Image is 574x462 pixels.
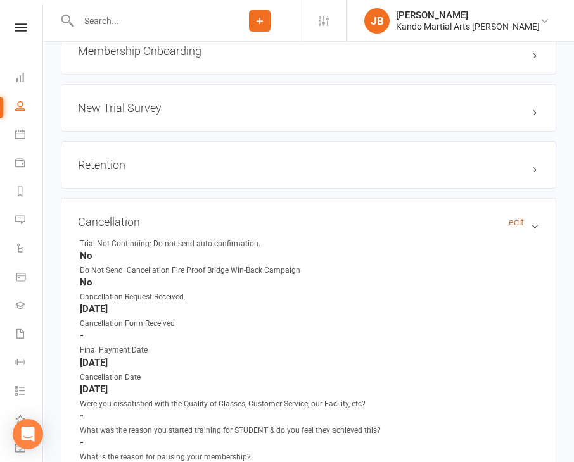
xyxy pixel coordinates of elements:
h3: Membership Onboarding [78,44,539,58]
h3: New Trial Survey [78,101,539,115]
a: What's New [15,406,44,435]
div: Do Not Send: Cancellation Fire Proof Bridge Win-Back Campaign [80,265,300,277]
div: Kando Martial Arts [PERSON_NAME] [396,21,540,32]
a: Reports [15,178,44,207]
a: Product Sales [15,264,44,292]
div: [PERSON_NAME] [396,9,540,21]
a: Calendar [15,122,44,150]
strong: No [80,250,539,261]
strong: [DATE] [80,303,539,315]
strong: - [80,437,539,448]
div: Cancellation Date [80,371,184,384]
strong: No [80,277,539,288]
div: Final Payment Date [80,344,184,356]
h3: Cancellation [78,215,539,228]
a: edit [509,216,524,228]
h3: Retention [78,158,539,172]
a: People [15,93,44,122]
div: Were you dissatisfied with the Quality of Classes, Customer Service, our Facility, etc? [80,398,366,410]
strong: [DATE] [80,357,539,368]
strong: - [80,330,539,341]
strong: [DATE] [80,384,539,395]
div: Open Intercom Messenger [13,419,43,449]
div: Cancellation Form Received [80,318,184,330]
a: Dashboard [15,65,44,93]
a: Payments [15,150,44,178]
div: What was the reason you started training for STUDENT & do you feel they achieved this? [80,425,381,437]
div: Cancellation Request Received. [80,291,186,303]
div: JB [364,8,390,34]
strong: - [80,410,539,421]
div: Trial Not Continuing: Do not send auto confirmation. [80,238,260,250]
input: Search... [75,12,217,30]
